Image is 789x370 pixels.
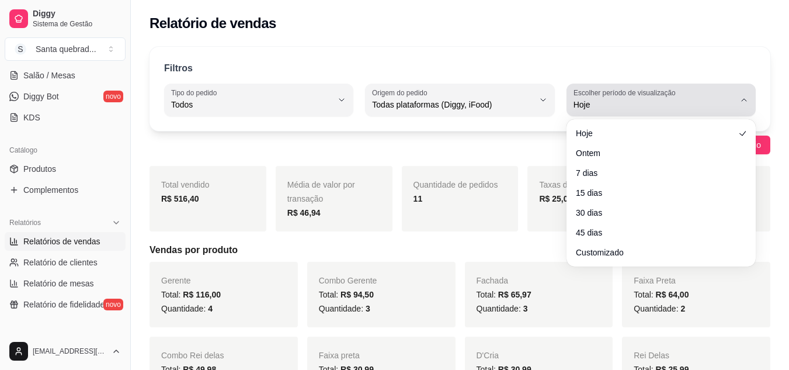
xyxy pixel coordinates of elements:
span: Relatório de clientes [23,257,98,268]
span: 30 dias [576,207,735,219]
span: Total: [161,290,221,299]
span: Diggy [33,9,121,19]
span: 4 [208,304,213,313]
span: Customizado [576,247,735,258]
div: Santa quebrad ... [36,43,96,55]
span: Relatório de fidelidade [23,299,105,310]
strong: R$ 46,94 [287,208,321,217]
span: Quantidade: [161,304,213,313]
span: Hoje [573,99,735,110]
span: [EMAIL_ADDRESS][DOMAIN_NAME] [33,347,107,356]
span: Salão / Mesas [23,70,75,81]
span: Hoje [576,127,735,139]
span: 3 [366,304,370,313]
span: R$ 116,00 [183,290,221,299]
span: Faixa preta [319,351,360,360]
span: Média de valor por transação [287,180,355,203]
span: KDS [23,112,40,123]
span: Diggy Bot [23,91,59,102]
strong: R$ 25,00 [539,194,572,203]
span: R$ 94,50 [340,290,374,299]
span: Gerente [161,276,191,285]
span: R$ 64,00 [656,290,689,299]
span: Faixa Preta [634,276,676,285]
span: Relatório de mesas [23,278,94,289]
p: Filtros [164,61,193,75]
span: Rei Delas [634,351,669,360]
button: Select a team [5,37,126,61]
span: R$ 65,97 [498,290,531,299]
div: Gerenciar [5,328,126,347]
span: Combo Rei delas [161,351,224,360]
h2: Relatório de vendas [150,14,276,33]
label: Origem do pedido [372,88,431,98]
span: Quantidade: [477,304,528,313]
strong: 11 [413,194,423,203]
label: Escolher período de visualização [573,88,679,98]
span: Todos [171,99,332,110]
div: Catálogo [5,141,126,160]
span: Relatórios de vendas [23,236,100,247]
strong: R$ 516,40 [161,194,199,203]
span: D'Cria [477,351,499,360]
span: Total: [319,290,374,299]
span: Combo Gerente [319,276,377,285]
span: 45 dias [576,227,735,238]
span: 3 [523,304,528,313]
span: S [15,43,26,55]
span: Quantidade: [319,304,370,313]
span: Quantidade de pedidos [413,180,498,189]
span: Relatórios [9,218,41,227]
span: Ontem [576,147,735,159]
label: Tipo do pedido [171,88,221,98]
h5: Vendas por produto [150,243,770,257]
span: Quantidade: [634,304,685,313]
span: Produtos [23,163,56,175]
span: 2 [680,304,685,313]
span: Complementos [23,184,78,196]
span: Todas plataformas (Diggy, iFood) [372,99,533,110]
span: 15 dias [576,187,735,199]
span: Total vendido [161,180,210,189]
span: Taxas de entrega [539,180,602,189]
span: 7 dias [576,167,735,179]
span: Sistema de Gestão [33,19,121,29]
span: Total: [477,290,531,299]
span: Fachada [477,276,508,285]
span: Total: [634,290,689,299]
